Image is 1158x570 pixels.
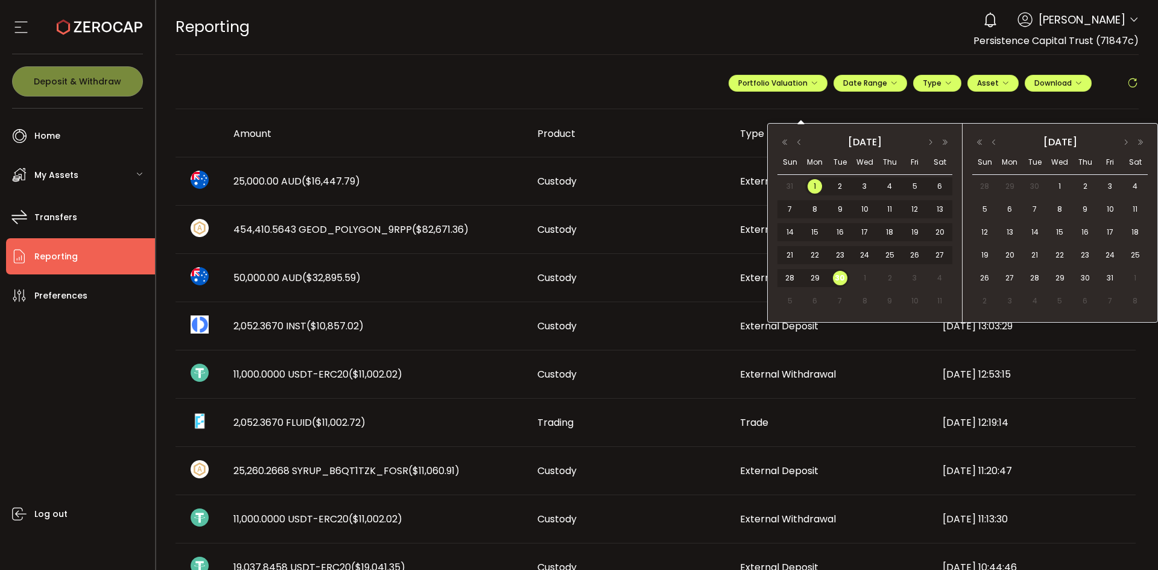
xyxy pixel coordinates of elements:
div: [DATE] 13:03:29 [933,319,1136,333]
span: Log out [34,505,68,523]
span: 8 [808,202,822,217]
span: 7 [783,202,797,217]
img: aud_portfolio.svg [191,267,209,285]
button: Deposit & Withdraw [12,66,143,97]
img: usdt_portfolio.svg [191,508,209,527]
span: 19 [978,248,992,262]
span: 31 [783,179,797,194]
span: Home [34,127,60,145]
div: [DATE] 11:20:47 [933,464,1136,478]
span: 22 [808,248,822,262]
th: Fri [902,150,927,175]
span: External Withdrawal [740,367,836,381]
div: [DATE] [808,133,922,151]
span: External Deposit [740,464,818,478]
span: 5 [978,202,992,217]
span: 29 [1052,271,1067,285]
span: 12 [978,225,992,239]
span: 7 [1028,202,1042,217]
span: 26 [978,271,992,285]
span: 10 [908,294,922,308]
span: 29 [1002,179,1017,194]
span: ($11,002.02) [349,367,402,381]
th: Fri [1098,150,1123,175]
span: Transfers [34,209,77,226]
span: 8 [858,294,872,308]
img: aud_portfolio.svg [191,171,209,189]
span: External Deposit [740,174,818,188]
span: 19 [908,225,922,239]
th: Sun [777,150,802,175]
img: zuPXiwguUFiBOIQyqLOiXsnnNitlx7q4LCwEbLHADjIpTka+Lip0HH8D0VTrd02z+wEAAAAASUVORK5CYII= [191,460,209,478]
span: ($11,002.02) [349,512,402,526]
span: 22 [1052,248,1067,262]
span: 2 [882,271,897,285]
span: 12 [908,202,922,217]
span: 7 [833,294,847,308]
span: 25,260.2668 SYRUP_B6QT1TZK_FOSR [233,464,460,478]
span: ($82,671.36) [412,223,469,236]
span: 13 [932,202,947,217]
span: External Deposit [740,319,818,333]
span: 1 [858,271,872,285]
span: 8 [1052,202,1067,217]
span: 18 [1128,225,1142,239]
span: Asset [977,78,999,88]
span: 28 [978,179,992,194]
th: Sat [1122,150,1148,175]
div: [DATE] 12:53:15 [933,367,1136,381]
span: Deposit & Withdraw [34,77,121,86]
span: ($32,895.59) [302,271,361,285]
span: 20 [1002,248,1017,262]
span: 13 [1002,225,1017,239]
span: Custody [537,367,577,381]
span: 27 [1002,271,1017,285]
span: 2,052.3670 FLUID [233,416,365,429]
span: 24 [858,248,872,262]
span: 4 [932,271,947,285]
th: Thu [1072,150,1098,175]
th: Mon [802,150,827,175]
span: 24 [1103,248,1118,262]
span: 2 [978,294,992,308]
span: 11,000.0000 USDT-ERC20 [233,367,402,381]
span: 23 [833,248,847,262]
span: Custody [537,464,577,478]
span: External Deposit [740,271,818,285]
span: 11 [1128,202,1142,217]
button: Date Range [834,75,907,92]
span: 4 [1128,179,1142,194]
span: 2,052.3670 INST [233,319,364,333]
span: 3 [1103,179,1118,194]
span: 27 [932,248,947,262]
button: Type [913,75,961,92]
span: 25 [1128,248,1142,262]
span: 26 [908,248,922,262]
div: [DATE] [1002,133,1118,151]
div: Chat Widget [1017,440,1158,570]
span: 30 [1028,179,1042,194]
span: My Assets [34,166,78,184]
span: Trade [740,416,768,429]
span: 3 [908,271,922,285]
span: 21 [1028,248,1042,262]
span: Type [923,78,952,88]
span: 5 [908,179,922,194]
th: Wed [852,150,877,175]
span: 17 [1103,225,1118,239]
span: 4 [882,179,897,194]
span: 6 [932,179,947,194]
div: Type [730,127,933,141]
span: 16 [833,225,847,239]
th: Sat [928,150,952,175]
span: 10 [858,202,872,217]
button: Asset [967,75,1019,92]
span: Custody [537,174,577,188]
span: Custody [537,512,577,526]
span: 6 [1078,294,1092,308]
button: Download [1025,75,1092,92]
span: Download [1034,78,1082,88]
span: 3 [1002,294,1017,308]
span: ($16,447.79) [302,174,360,188]
span: Custody [537,319,577,333]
